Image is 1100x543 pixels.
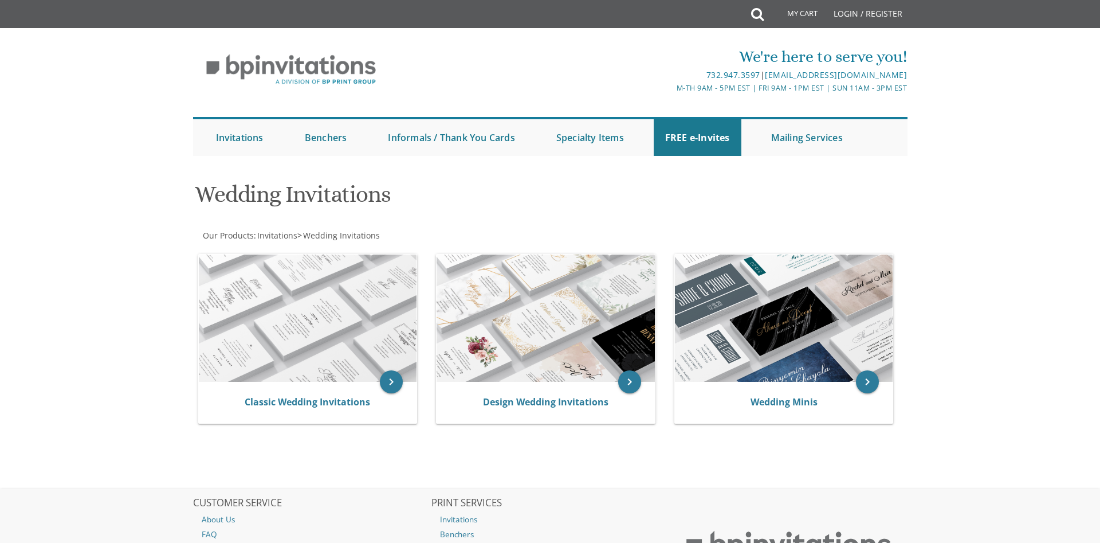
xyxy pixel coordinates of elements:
img: BP Invitation Loft [193,46,390,93]
div: : [193,230,551,241]
a: Invitations [205,119,275,156]
h1: Wedding Invitations [195,182,662,216]
a: Benchers [293,119,359,156]
a: Specialty Items [545,119,635,156]
a: Informals / Thank You Cards [376,119,526,156]
span: Wedding Invitations [303,230,380,241]
img: Wedding Minis [675,255,893,382]
span: > [297,230,380,241]
a: [EMAIL_ADDRESS][DOMAIN_NAME] [765,69,907,80]
a: Wedding Minis [751,396,818,408]
a: My Cart [763,1,826,30]
h2: CUSTOMER SERVICE [193,498,430,509]
a: Classic Wedding Invitations [245,396,370,408]
a: Invitations [256,230,297,241]
span: Invitations [257,230,297,241]
a: keyboard_arrow_right [380,370,403,393]
a: FREE e-Invites [654,119,741,156]
div: M-Th 9am - 5pm EST | Fri 9am - 1pm EST | Sun 11am - 3pm EST [431,82,907,94]
a: Mailing Services [760,119,854,156]
img: Design Wedding Invitations [437,255,655,382]
h2: PRINT SERVICES [431,498,669,509]
a: keyboard_arrow_right [856,370,879,393]
a: About Us [193,512,430,527]
a: FAQ [193,527,430,542]
a: Wedding Invitations [302,230,380,241]
a: 732.947.3597 [706,69,760,80]
div: | [431,68,907,82]
a: keyboard_arrow_right [618,370,641,393]
a: Benchers [431,527,669,542]
img: Classic Wedding Invitations [199,255,417,382]
a: Invitations [431,512,669,527]
a: Our Products [202,230,254,241]
a: Design Wedding Invitations [483,396,608,408]
div: We're here to serve you! [431,45,907,68]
